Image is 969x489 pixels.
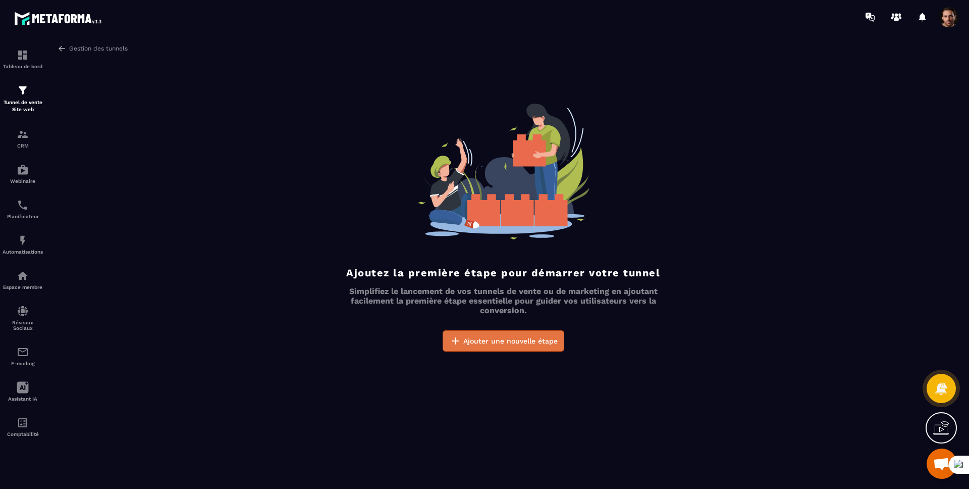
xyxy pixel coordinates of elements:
[17,346,29,358] img: email
[3,284,43,290] p: Espace membre
[339,267,667,279] h4: Ajoutez la première étape pour démarrer votre tunnel
[463,336,558,346] span: Ajouter une nouvelle étape
[3,431,43,437] p: Comptabilité
[17,234,29,247] img: automations
[3,121,43,156] a: formationformationCRM
[927,449,957,479] div: Mở cuộc trò chuyện
[17,164,29,176] img: automations
[3,191,43,227] a: schedulerschedulerPlanificateur
[14,9,105,28] img: logo
[3,156,43,191] a: automationsautomationsWebinaire
[17,49,29,61] img: formation
[58,44,128,53] a: Gestion des tunnels
[3,41,43,77] a: formationformationTableau de bord
[17,305,29,317] img: social-network
[3,361,43,366] p: E-mailing
[3,178,43,184] p: Webinaire
[17,128,29,140] img: formation
[3,374,43,409] a: Assistant IA
[3,249,43,255] p: Automatisations
[417,104,590,239] img: empty-funnel-bg.aa6bca90.svg
[443,330,564,352] button: Ajouter une nouvelle étape
[3,320,43,331] p: Réseaux Sociaux
[17,270,29,282] img: automations
[3,227,43,262] a: automationsautomationsAutomatisations
[3,77,43,121] a: formationformationTunnel de vente Site web
[17,417,29,429] img: accountant
[3,64,43,69] p: Tableau de bord
[3,143,43,149] p: CRM
[3,214,43,219] p: Planificateur
[3,338,43,374] a: emailemailE-mailing
[3,99,43,113] p: Tunnel de vente Site web
[17,84,29,96] img: formation
[339,286,667,315] p: Simplifiez le lancement de vos tunnels de vente ou de marketing en ajoutant facilement la premièr...
[3,396,43,402] p: Assistant IA
[3,409,43,445] a: accountantaccountantComptabilité
[3,262,43,298] a: automationsautomationsEspace membre
[3,298,43,338] a: social-networksocial-networkRéseaux Sociaux
[58,44,67,53] img: arrow
[17,199,29,211] img: scheduler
